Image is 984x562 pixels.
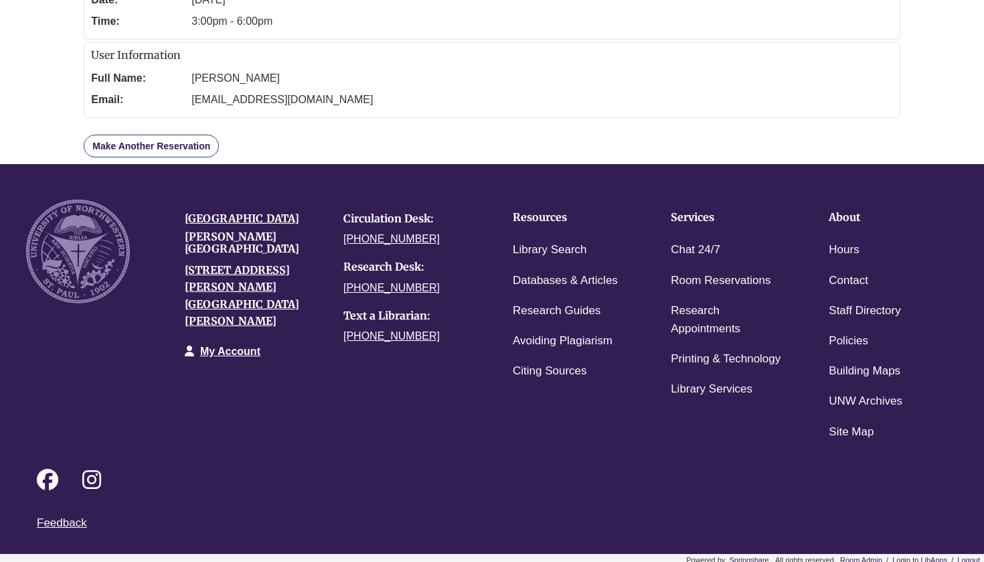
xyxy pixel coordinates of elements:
[91,50,893,62] h2: User Information
[191,68,893,89] dd: [PERSON_NAME]
[671,271,770,291] a: Room Reservations
[91,68,185,89] dt: Full Name:
[191,11,893,32] dd: 3:00pm - 6:00pm
[343,213,482,225] h4: Circulation Desk:
[829,240,859,260] a: Hours
[513,271,618,291] a: Databases & Articles
[513,301,600,321] a: Research Guides
[829,392,902,411] a: UNW Archives
[829,423,874,442] a: Site Map
[829,362,900,381] a: Building Maps
[671,301,787,339] a: Research Appointments
[37,516,87,529] a: Feedback
[343,330,440,342] a: [PHONE_NUMBER]
[343,282,440,293] a: [PHONE_NUMBER]
[37,469,58,490] i: Follow on Facebook
[26,200,130,303] img: UNW seal
[829,332,868,351] a: Policies
[91,89,185,111] dt: Email:
[185,212,299,225] a: [GEOGRAPHIC_DATA]
[82,469,101,490] i: Follow on Instagram
[513,212,629,224] h4: Resources
[185,231,323,255] h4: [PERSON_NAME][GEOGRAPHIC_DATA]
[513,332,612,351] a: Avoiding Plagiarism
[513,240,587,260] a: Library Search
[513,362,587,381] a: Citing Sources
[671,350,781,369] a: Printing & Technology
[829,212,945,224] h4: About
[671,380,752,399] a: Library Services
[343,261,482,273] h4: Research Desk:
[671,212,787,224] h4: Services
[343,233,440,244] a: [PHONE_NUMBER]
[191,89,893,111] dd: [EMAIL_ADDRESS][DOMAIN_NAME]
[200,346,260,357] a: My Account
[91,11,185,32] dt: Time:
[671,240,720,260] a: Chat 24/7
[343,310,482,322] h4: Text a Librarian:
[84,135,219,157] a: Make Another Reservation
[829,271,868,291] a: Contact
[185,263,299,328] a: [STREET_ADDRESS][PERSON_NAME][GEOGRAPHIC_DATA][PERSON_NAME]
[829,301,900,321] a: Staff Directory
